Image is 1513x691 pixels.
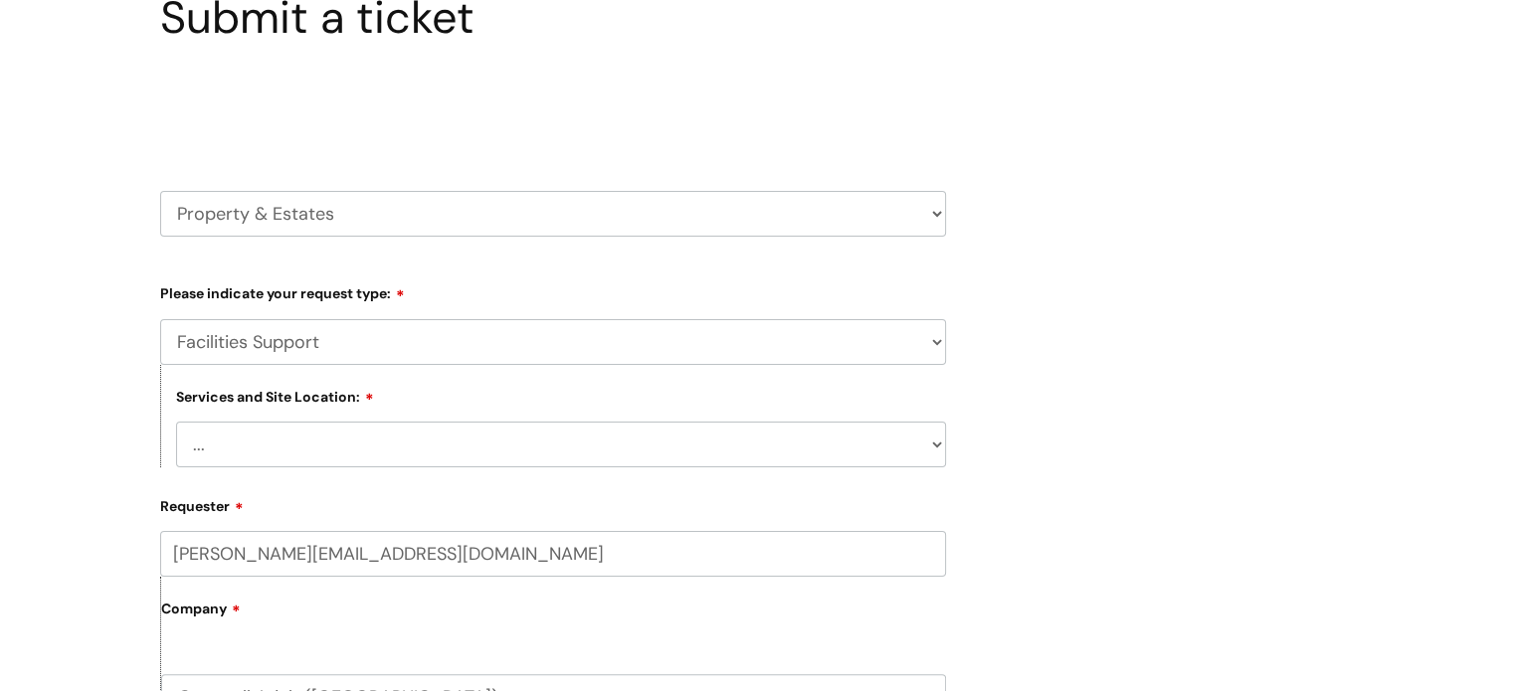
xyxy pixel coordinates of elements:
[160,278,946,302] label: Please indicate your request type:
[161,594,946,638] label: Company
[160,90,946,127] h2: Select issue type
[160,531,946,577] input: Email
[160,491,946,515] label: Requester
[176,386,374,406] label: Services and Site Location:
